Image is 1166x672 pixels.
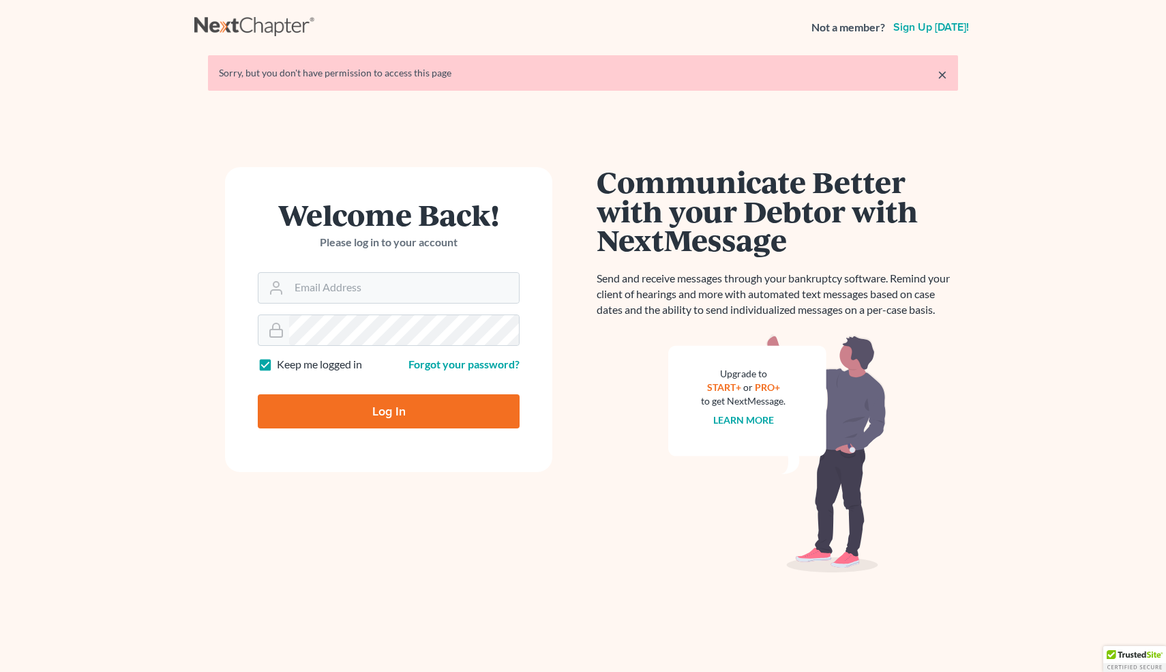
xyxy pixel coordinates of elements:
[258,235,520,250] p: Please log in to your account
[707,381,741,393] a: START+
[258,200,520,229] h1: Welcome Back!
[811,20,885,35] strong: Not a member?
[938,66,947,83] a: ×
[701,367,786,381] div: Upgrade to
[597,271,958,318] p: Send and receive messages through your bankruptcy software. Remind your client of hearings and mo...
[668,334,886,573] img: nextmessage_bg-59042aed3d76b12b5cd301f8e5b87938c9018125f34e5fa2b7a6b67550977c72.svg
[1103,646,1166,672] div: TrustedSite Certified
[743,381,753,393] span: or
[597,167,958,254] h1: Communicate Better with your Debtor with NextMessage
[258,394,520,428] input: Log In
[891,22,972,33] a: Sign up [DATE]!
[408,357,520,370] a: Forgot your password?
[701,394,786,408] div: to get NextMessage.
[713,414,774,426] a: Learn more
[277,357,362,372] label: Keep me logged in
[755,381,780,393] a: PRO+
[289,273,519,303] input: Email Address
[219,66,947,80] div: Sorry, but you don't have permission to access this page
